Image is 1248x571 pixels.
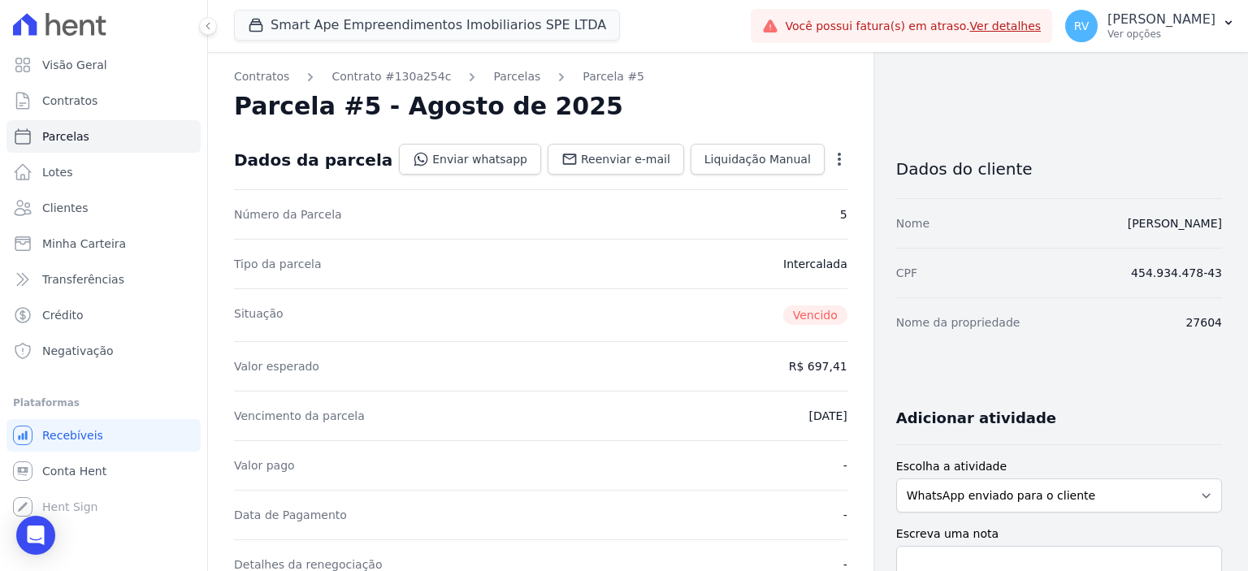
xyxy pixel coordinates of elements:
[6,227,201,260] a: Minha Carteira
[704,151,811,167] span: Liquidação Manual
[6,299,201,331] a: Crédito
[42,57,107,73] span: Visão Geral
[6,455,201,487] a: Conta Hent
[42,93,97,109] span: Contratos
[234,305,284,325] dt: Situação
[42,164,73,180] span: Lotes
[808,408,847,424] dd: [DATE]
[6,335,201,367] a: Negativação
[840,206,847,223] dd: 5
[234,92,623,121] h2: Parcela #5 - Agosto de 2025
[234,206,342,223] dt: Número da Parcela
[785,18,1041,35] span: Você possui fatura(s) em atraso.
[399,144,541,175] a: Enviar whatsapp
[234,507,347,523] dt: Data de Pagamento
[234,408,365,424] dt: Vencimento da parcela
[6,192,201,224] a: Clientes
[234,256,322,272] dt: Tipo da parcela
[42,236,126,252] span: Minha Carteira
[234,68,289,85] a: Contratos
[42,463,106,479] span: Conta Hent
[691,144,825,175] a: Liquidação Manual
[896,159,1222,179] h3: Dados do cliente
[234,457,295,474] dt: Valor pago
[331,68,451,85] a: Contrato #130a254c
[1107,28,1215,41] p: Ver opções
[234,150,392,170] div: Dados da parcela
[16,516,55,555] div: Open Intercom Messenger
[1052,3,1248,49] button: RV [PERSON_NAME] Ver opções
[1128,217,1222,230] a: [PERSON_NAME]
[783,305,847,325] span: Vencido
[6,84,201,117] a: Contratos
[843,507,847,523] dd: -
[234,10,620,41] button: Smart Ape Empreendimentos Imobiliarios SPE LTDA
[234,358,319,374] dt: Valor esperado
[42,200,88,216] span: Clientes
[42,343,114,359] span: Negativação
[896,458,1222,475] label: Escolha a atividade
[970,19,1042,32] a: Ver detalhes
[6,419,201,452] a: Recebíveis
[6,49,201,81] a: Visão Geral
[6,120,201,153] a: Parcelas
[1107,11,1215,28] p: [PERSON_NAME]
[42,427,103,443] span: Recebíveis
[789,358,847,374] dd: R$ 697,41
[896,526,1222,543] label: Escreva uma nota
[783,256,847,272] dd: Intercalada
[896,409,1056,428] h3: Adicionar atividade
[896,265,917,281] dt: CPF
[1074,20,1090,32] span: RV
[581,151,670,167] span: Reenviar e-mail
[896,314,1020,331] dt: Nome da propriedade
[6,263,201,296] a: Transferências
[42,271,124,288] span: Transferências
[1131,265,1222,281] dd: 454.934.478-43
[234,68,847,85] nav: Breadcrumb
[42,307,84,323] span: Crédito
[843,457,847,474] dd: -
[13,393,194,413] div: Plataformas
[6,156,201,188] a: Lotes
[896,215,929,231] dt: Nome
[42,128,89,145] span: Parcelas
[548,144,684,175] a: Reenviar e-mail
[493,68,540,85] a: Parcelas
[583,68,644,85] a: Parcela #5
[1185,314,1222,331] dd: 27604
